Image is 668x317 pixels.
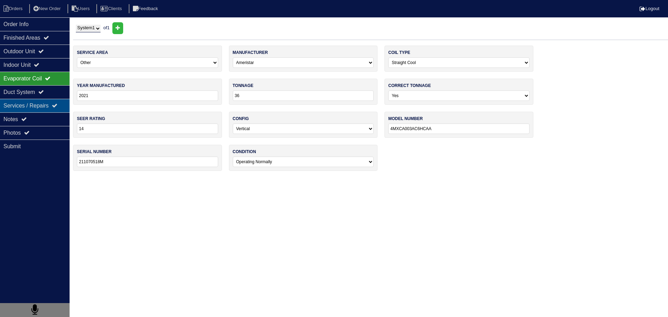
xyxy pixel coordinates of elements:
li: Users [67,4,95,14]
label: manufacturer [233,49,268,56]
label: seer rating [77,116,105,122]
label: serial number [77,149,112,155]
a: Clients [96,6,127,11]
label: tonnage [233,82,254,89]
li: New Order [29,4,66,14]
label: service area [77,49,108,56]
a: New Order [29,6,66,11]
li: Feedback [129,4,164,14]
label: config [233,116,249,122]
li: Clients [96,4,127,14]
label: condition [233,149,256,155]
a: Logout [639,6,659,11]
div: of 1 [73,22,668,34]
label: coil type [388,49,410,56]
label: correct tonnage [388,82,431,89]
label: year manufactured [77,82,125,89]
a: Users [67,6,95,11]
label: model number [388,116,423,122]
